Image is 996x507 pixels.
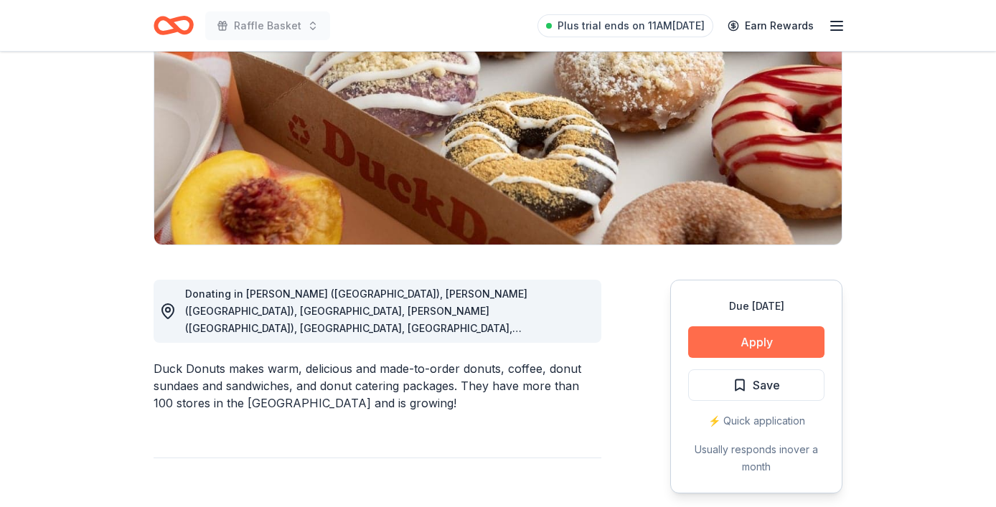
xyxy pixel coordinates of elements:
[234,17,301,34] span: Raffle Basket
[688,412,824,430] div: ⚡️ Quick application
[154,360,601,412] div: Duck Donuts makes warm, delicious and made-to-order donuts, coffee, donut sundaes and sandwiches,...
[688,298,824,315] div: Due [DATE]
[719,13,822,39] a: Earn Rewards
[688,326,824,358] button: Apply
[537,14,713,37] a: Plus trial ends on 11AM[DATE]
[688,369,824,401] button: Save
[688,441,824,475] div: Usually responds in over a month
[753,376,780,394] span: Save
[185,288,527,489] span: Donating in [PERSON_NAME] ([GEOGRAPHIC_DATA]), [PERSON_NAME] ([GEOGRAPHIC_DATA]), [GEOGRAPHIC_DAT...
[558,17,705,34] span: Plus trial ends on 11AM[DATE]
[154,9,194,42] a: Home
[205,11,330,40] button: Raffle Basket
